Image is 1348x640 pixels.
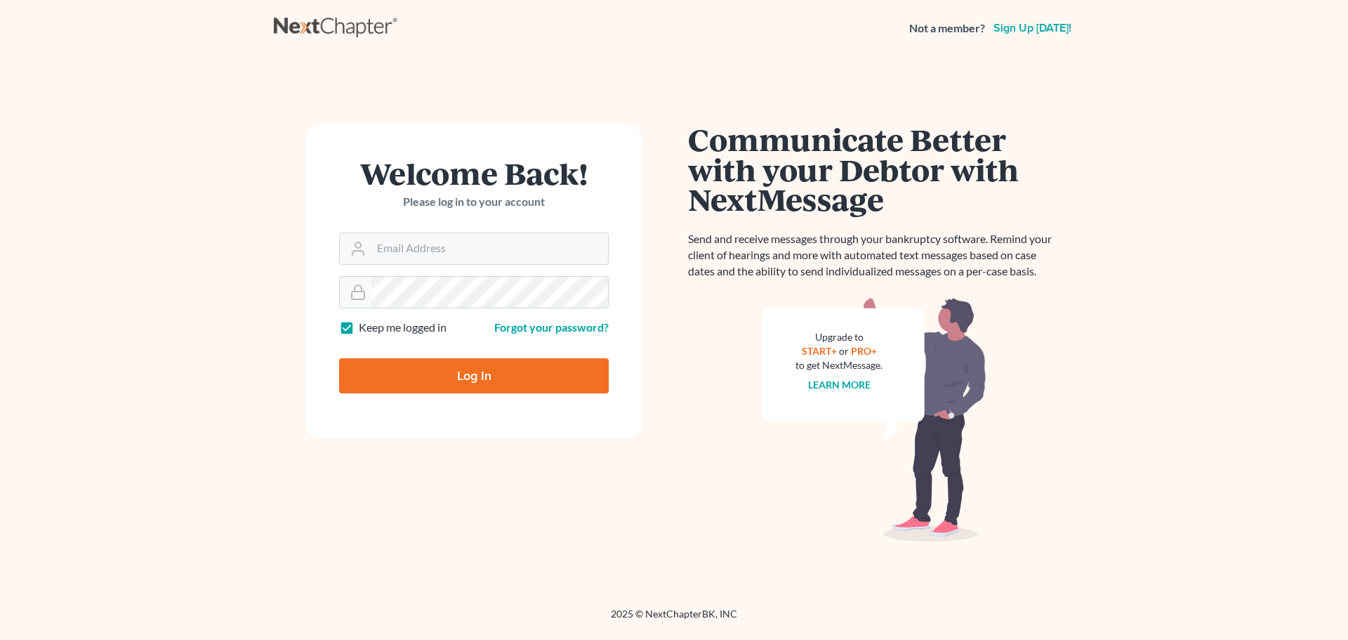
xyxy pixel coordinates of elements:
[808,379,871,391] a: Learn more
[839,345,849,357] span: or
[339,358,609,393] input: Log In
[688,124,1060,214] h1: Communicate Better with your Debtor with NextMessage
[339,158,609,188] h1: Welcome Back!
[991,22,1074,34] a: Sign up [DATE]!
[494,320,609,334] a: Forgot your password?
[371,233,608,264] input: Email Address
[795,358,883,372] div: to get NextMessage.
[795,330,883,344] div: Upgrade to
[762,296,986,542] img: nextmessage_bg-59042aed3d76b12b5cd301f8e5b87938c9018125f34e5fa2b7a6b67550977c72.svg
[909,20,985,37] strong: Not a member?
[851,345,877,357] a: PRO+
[339,194,609,210] p: Please log in to your account
[359,320,447,336] label: Keep me logged in
[802,345,837,357] a: START+
[274,607,1074,632] div: 2025 © NextChapterBK, INC
[688,231,1060,280] p: Send and receive messages through your bankruptcy software. Remind your client of hearings and mo...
